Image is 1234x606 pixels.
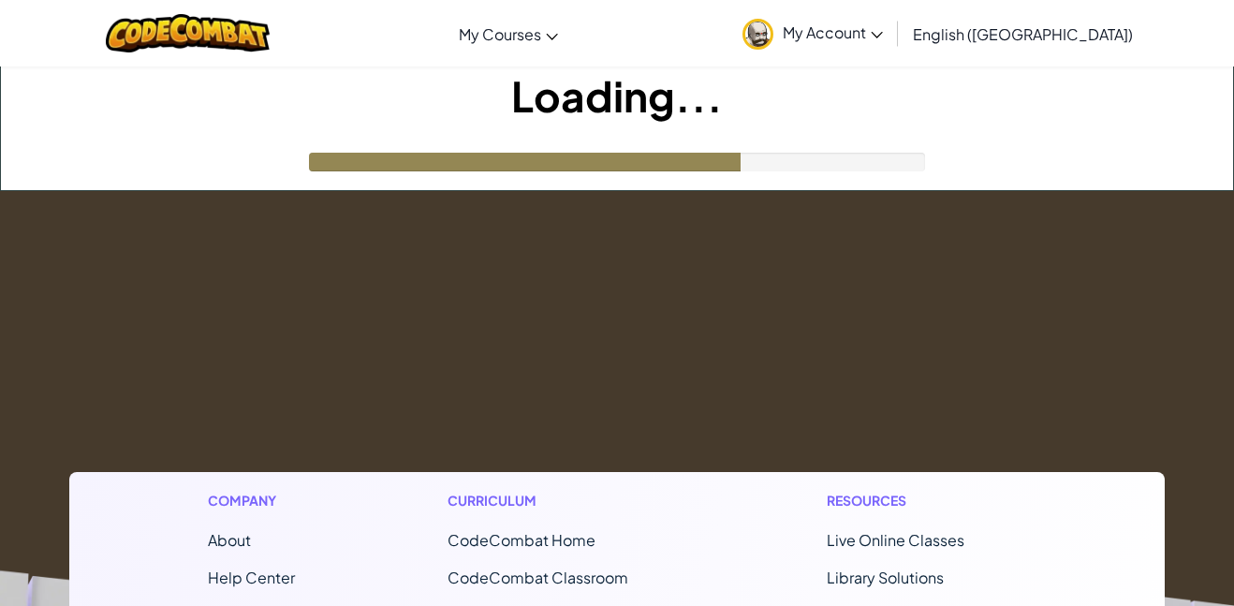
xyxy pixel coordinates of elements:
img: avatar [742,19,773,50]
span: CodeCombat Home [448,530,595,550]
a: Live Online Classes [827,530,964,550]
a: My Courses [449,8,567,59]
a: Help Center [208,568,295,587]
a: Library Solutions [827,568,944,587]
a: About [208,530,251,550]
h1: Company [208,491,295,510]
span: My Account [783,22,883,42]
img: CodeCombat logo [106,14,270,52]
a: My Account [733,4,892,63]
h1: Curriculum [448,491,674,510]
span: English ([GEOGRAPHIC_DATA]) [913,24,1133,44]
h1: Resources [827,491,1026,510]
span: My Courses [459,24,541,44]
a: English ([GEOGRAPHIC_DATA]) [903,8,1142,59]
h1: Loading... [1,67,1233,125]
a: CodeCombat Classroom [448,568,628,587]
